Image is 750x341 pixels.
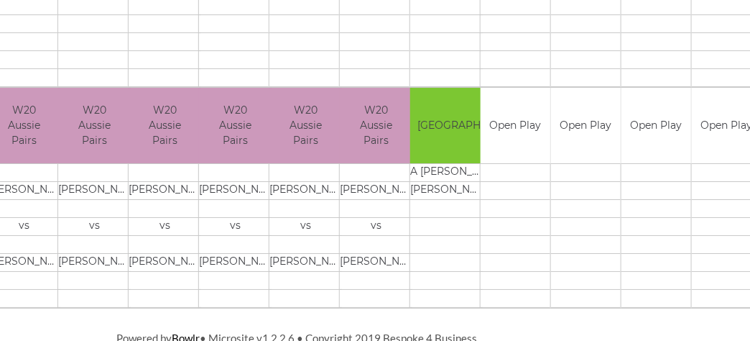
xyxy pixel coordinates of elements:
[340,253,412,271] td: [PERSON_NAME]
[410,163,483,181] td: A [PERSON_NAME]
[551,88,621,163] td: Open Play
[481,88,550,163] td: Open Play
[340,181,412,199] td: [PERSON_NAME]
[269,88,342,163] td: W20 Aussie Pairs
[199,181,272,199] td: [PERSON_NAME]
[129,217,201,235] td: vs
[410,181,483,199] td: [PERSON_NAME]
[129,88,201,163] td: W20 Aussie Pairs
[340,88,412,163] td: W20 Aussie Pairs
[410,88,483,163] td: [GEOGRAPHIC_DATA]
[269,181,342,199] td: [PERSON_NAME]
[340,217,412,235] td: vs
[199,217,272,235] td: vs
[621,88,691,163] td: Open Play
[269,217,342,235] td: vs
[129,181,201,199] td: [PERSON_NAME]
[58,253,131,271] td: [PERSON_NAME]
[58,88,131,163] td: W20 Aussie Pairs
[58,217,131,235] td: vs
[129,253,201,271] td: [PERSON_NAME]
[199,253,272,271] td: [PERSON_NAME]
[199,88,272,163] td: W20 Aussie Pairs
[58,181,131,199] td: [PERSON_NAME]
[269,253,342,271] td: [PERSON_NAME]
